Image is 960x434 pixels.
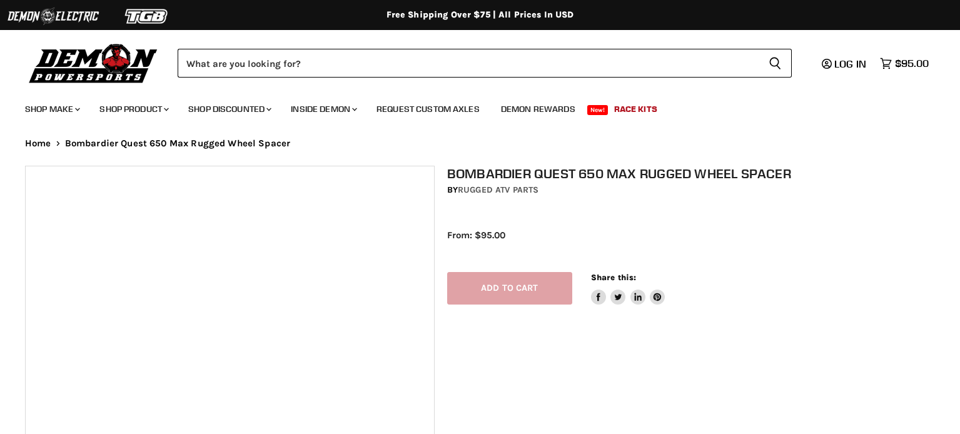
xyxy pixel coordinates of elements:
[591,272,665,305] aside: Share this:
[591,273,636,282] span: Share this:
[367,96,489,122] a: Request Custom Axles
[16,96,88,122] a: Shop Make
[16,91,926,122] ul: Main menu
[605,96,667,122] a: Race Kits
[25,41,162,85] img: Demon Powersports
[492,96,585,122] a: Demon Rewards
[65,138,291,149] span: Bombardier Quest 650 Max Rugged Wheel Spacer
[178,49,792,78] form: Product
[447,230,505,241] span: From: $95.00
[447,183,947,197] div: by
[834,58,866,70] span: Log in
[874,54,935,73] a: $95.00
[759,49,792,78] button: Search
[6,4,100,28] img: Demon Electric Logo 2
[895,58,929,69] span: $95.00
[281,96,365,122] a: Inside Demon
[25,138,51,149] a: Home
[458,184,538,195] a: Rugged ATV Parts
[587,105,609,115] span: New!
[90,96,176,122] a: Shop Product
[447,166,947,181] h1: Bombardier Quest 650 Max Rugged Wheel Spacer
[100,4,194,28] img: TGB Logo 2
[178,49,759,78] input: Search
[816,58,874,69] a: Log in
[179,96,279,122] a: Shop Discounted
